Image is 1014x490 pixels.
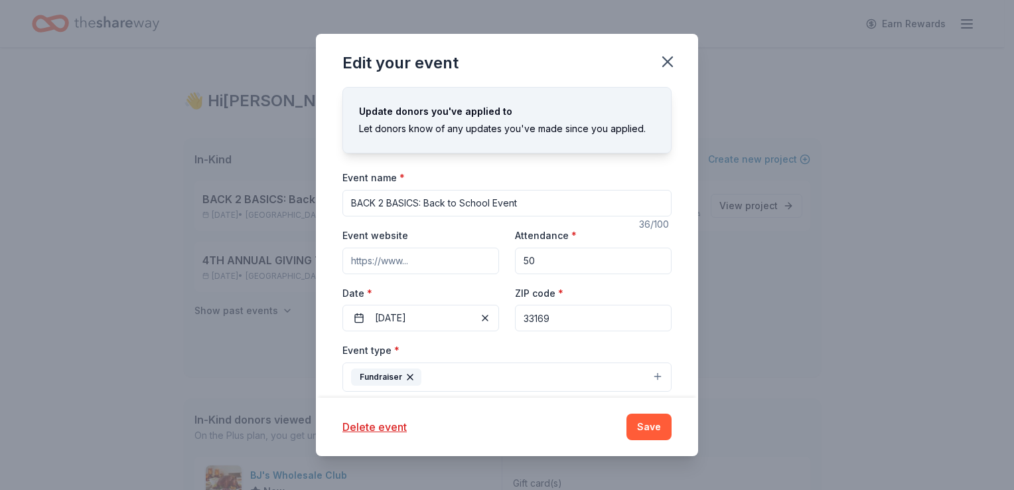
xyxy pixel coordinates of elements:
[342,419,407,435] button: Delete event
[342,229,408,242] label: Event website
[351,368,421,386] div: Fundraiser
[359,121,655,137] div: Let donors know of any updates you've made since you applied.
[639,216,672,232] div: 36 /100
[359,104,655,120] div: Update donors you've applied to
[342,171,405,185] label: Event name
[626,414,672,440] button: Save
[342,190,672,216] input: Spring Fundraiser
[342,52,459,74] div: Edit your event
[342,344,399,357] label: Event type
[342,287,499,300] label: Date
[342,248,499,274] input: https://www...
[515,305,672,331] input: 12345 (U.S. only)
[515,229,577,242] label: Attendance
[342,305,499,331] button: [DATE]
[342,363,672,392] button: Fundraiser
[515,287,563,300] label: ZIP code
[515,248,672,274] input: 20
